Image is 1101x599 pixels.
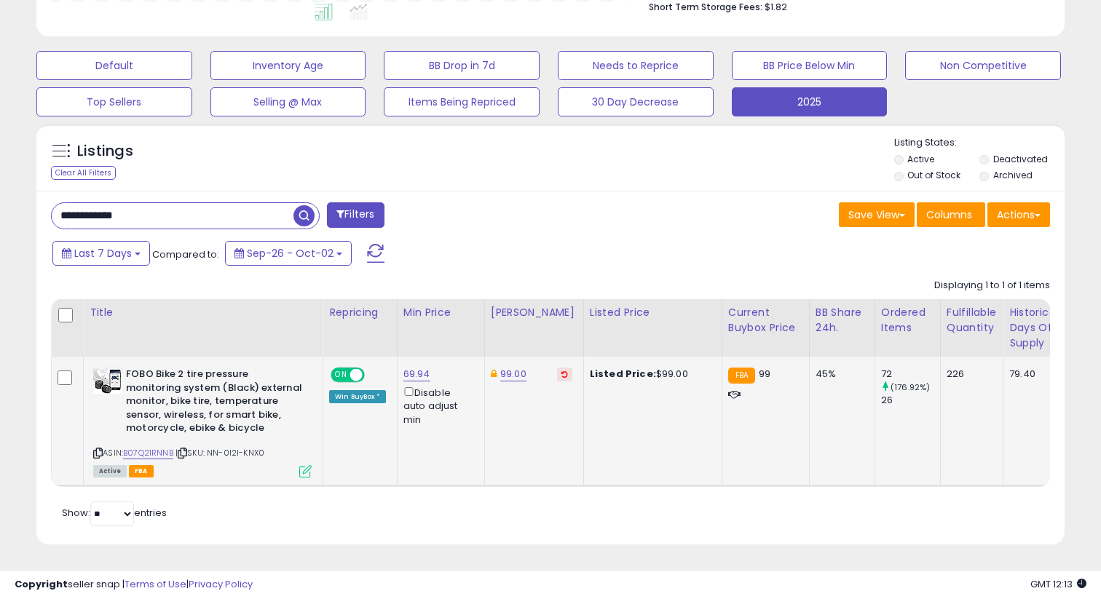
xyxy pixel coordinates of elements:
div: Fulfillable Quantity [947,305,997,336]
a: 69.94 [403,367,430,381]
button: Default [36,51,192,80]
div: ASIN: [93,368,312,475]
a: Privacy Policy [189,577,253,591]
div: Ordered Items [881,305,934,336]
span: Show: entries [62,506,167,520]
button: Last 7 Days [52,241,150,266]
b: FOBO Bike 2 tire pressure monitoring system (Black) external monitor, bike tire, temperature sens... [126,368,303,439]
small: FBA [728,368,755,384]
span: 2025-10-10 12:13 GMT [1030,577,1086,591]
button: 30 Day Decrease [558,87,714,116]
button: Non Competitive [905,51,1061,80]
div: $99.00 [590,368,711,381]
div: Listed Price [590,305,716,320]
label: Active [907,153,934,165]
span: FBA [129,465,154,477]
button: Items Being Repriced [384,87,540,116]
span: OFF [363,369,386,381]
a: B07Q21RNNB [123,447,173,459]
span: Sep-26 - Oct-02 [247,246,334,261]
span: Columns [926,207,972,222]
button: Columns [917,202,985,227]
button: Filters [327,202,384,228]
span: Compared to: [152,247,219,261]
div: 72 [881,368,940,381]
img: 51QgL6mJSHL._SL40_.jpg [93,368,122,394]
div: seller snap | | [15,578,253,592]
span: | SKU: NN-0I2I-KNX0 [175,447,264,459]
b: Short Term Storage Fees: [649,1,762,13]
span: ON [332,369,350,381]
div: Win BuyBox * [329,390,386,403]
button: Inventory Age [210,51,366,80]
button: Needs to Reprice [558,51,714,80]
span: All listings currently available for purchase on Amazon [93,465,127,477]
div: 26 [881,394,940,407]
label: Out of Stock [907,169,960,181]
a: Terms of Use [125,577,186,591]
b: Listed Price: [590,367,656,381]
button: BB Price Below Min [732,51,888,80]
button: Top Sellers [36,87,192,116]
div: Clear All Filters [51,166,116,180]
span: 99 [759,367,770,381]
div: Disable auto adjust min [403,384,473,427]
button: Save View [839,202,915,227]
div: 79.40 [1009,368,1057,381]
div: Repricing [329,305,391,320]
h5: Listings [77,141,133,162]
a: 99.00 [500,367,526,381]
button: BB Drop in 7d [384,51,540,80]
p: Listing States: [894,136,1065,150]
button: 2025 [732,87,888,116]
div: Current Buybox Price [728,305,803,336]
div: Displaying 1 to 1 of 1 items [934,279,1050,293]
strong: Copyright [15,577,68,591]
div: 226 [947,368,992,381]
div: 45% [816,368,864,381]
small: (176.92%) [891,381,930,393]
label: Archived [993,169,1033,181]
div: BB Share 24h. [816,305,869,336]
button: Sep-26 - Oct-02 [225,241,352,266]
div: [PERSON_NAME] [491,305,577,320]
div: Min Price [403,305,478,320]
label: Deactivated [993,153,1048,165]
button: Actions [987,202,1050,227]
div: Title [90,305,317,320]
div: Historical Days Of Supply [1009,305,1062,351]
button: Selling @ Max [210,87,366,116]
span: Last 7 Days [74,246,132,261]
